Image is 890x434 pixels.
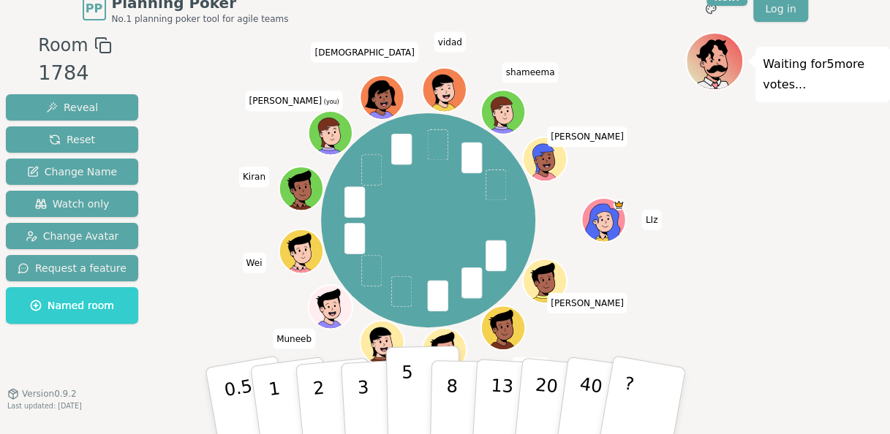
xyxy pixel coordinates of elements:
[547,293,627,313] span: Click to change your name
[245,91,342,112] span: Click to change your name
[7,388,77,400] button: Version0.9.2
[613,199,624,210] span: LIz is the host
[322,99,339,106] span: (you)
[112,13,289,25] span: No.1 planning poker tool for agile teams
[46,100,98,115] span: Reveal
[502,63,559,83] span: Click to change your name
[7,402,82,410] span: Last updated: [DATE]
[239,167,269,188] span: Click to change your name
[18,261,127,275] span: Request a feature
[511,357,548,378] span: Click to change your name
[38,32,88,58] span: Room
[6,191,138,217] button: Watch only
[30,298,114,313] span: Named room
[6,159,138,185] button: Change Name
[6,287,138,324] button: Named room
[6,223,138,249] button: Change Avatar
[763,54,883,95] p: Waiting for 5 more votes...
[242,253,265,273] span: Click to change your name
[311,42,418,63] span: Click to change your name
[309,113,351,154] button: Click to change your avatar
[35,197,110,211] span: Watch only
[6,126,138,153] button: Reset
[434,32,466,53] span: Click to change your name
[547,126,627,147] span: Click to change your name
[22,388,77,400] span: Version 0.9.2
[26,229,119,243] span: Change Avatar
[642,210,662,230] span: Click to change your name
[273,329,315,349] span: Click to change your name
[38,58,111,88] div: 1784
[27,164,117,179] span: Change Name
[6,255,138,281] button: Request a feature
[6,94,138,121] button: Reveal
[49,132,95,147] span: Reset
